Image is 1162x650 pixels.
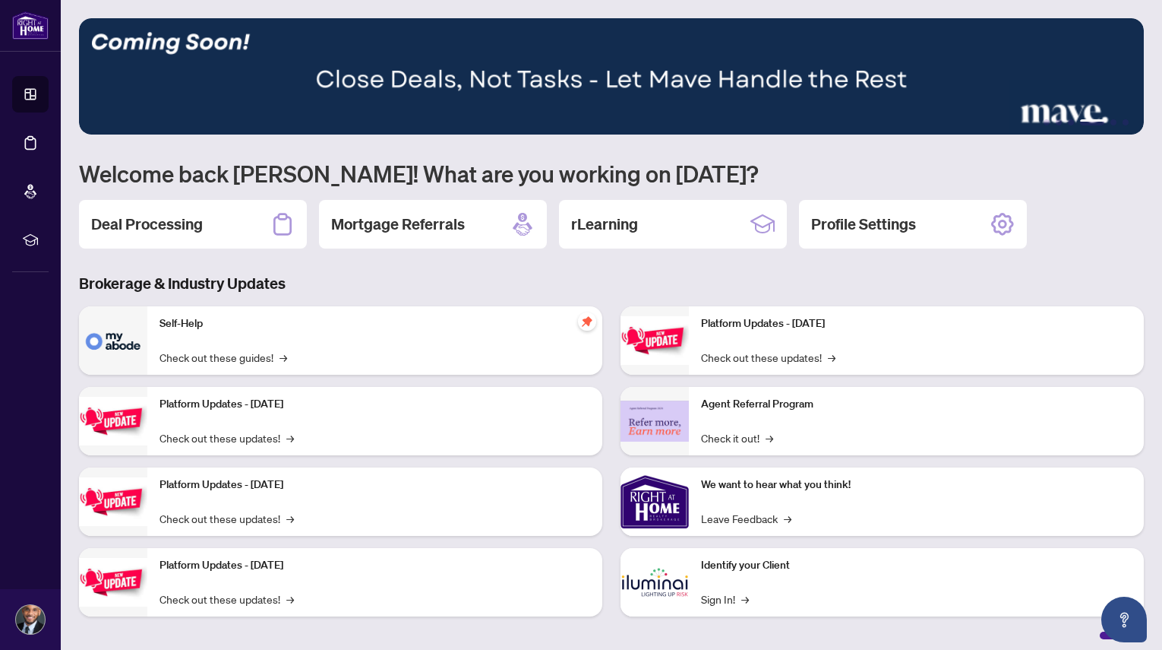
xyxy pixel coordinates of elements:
[1101,597,1147,642] button: Open asap
[12,11,49,40] img: logo
[1123,119,1129,125] button: 6
[701,477,1132,493] p: We want to hear what you think!
[811,214,916,235] h2: Profile Settings
[1056,119,1062,125] button: 2
[701,557,1132,574] p: Identify your Client
[159,591,294,607] a: Check out these updates!→
[159,557,590,574] p: Platform Updates - [DATE]
[578,312,596,331] span: pushpin
[79,397,147,445] img: Platform Updates - September 16, 2025
[79,18,1144,135] img: Slide 3
[620,316,689,364] img: Platform Updates - June 23, 2025
[701,396,1132,413] p: Agent Referral Program
[159,510,294,527] a: Check out these updates!→
[91,214,203,235] h2: Deal Processing
[159,349,287,366] a: Check out these guides!→
[1110,119,1116,125] button: 5
[286,430,294,446] span: →
[571,214,638,235] h2: rLearning
[620,401,689,442] img: Agent Referral Program
[1068,119,1074,125] button: 3
[701,510,791,527] a: Leave Feedback→
[286,591,294,607] span: →
[279,349,287,366] span: →
[1044,119,1050,125] button: 1
[620,468,689,536] img: We want to hear what you think!
[701,315,1132,332] p: Platform Updates - [DATE]
[741,591,749,607] span: →
[79,306,147,375] img: Self-Help
[1080,119,1104,125] button: 4
[159,477,590,493] p: Platform Updates - [DATE]
[159,396,590,413] p: Platform Updates - [DATE]
[79,558,147,606] img: Platform Updates - July 8, 2025
[701,430,773,446] a: Check it out!→
[784,510,791,527] span: →
[79,477,147,525] img: Platform Updates - July 21, 2025
[159,430,294,446] a: Check out these updates!→
[159,315,590,332] p: Self-Help
[828,349,835,366] span: →
[286,510,294,527] span: →
[620,548,689,617] img: Identify your Client
[701,591,749,607] a: Sign In!→
[79,159,1144,188] h1: Welcome back [PERSON_NAME]! What are you working on [DATE]?
[79,273,1144,294] h3: Brokerage & Industry Updates
[766,430,773,446] span: →
[331,214,465,235] h2: Mortgage Referrals
[701,349,835,366] a: Check out these updates!→
[16,605,45,634] img: Profile Icon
